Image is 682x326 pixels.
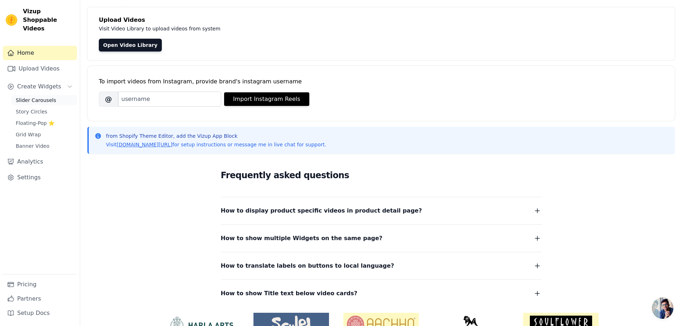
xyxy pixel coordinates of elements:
a: Pricing [3,277,77,292]
button: Create Widgets [3,79,77,94]
button: How to display product specific videos in product detail page? [221,206,542,216]
a: Analytics [3,155,77,169]
span: Slider Carousels [16,97,56,104]
button: How to show multiple Widgets on the same page? [221,233,542,243]
a: Upload Videos [3,62,77,76]
span: How to display product specific videos in product detail page? [221,206,422,216]
a: Story Circles [11,107,77,117]
p: Visit Video Library to upload videos from system [99,24,420,33]
img: Vizup [6,14,17,26]
a: Open chat [652,297,673,319]
span: How to show Title text below video cards? [221,288,358,298]
button: How to translate labels on buttons to local language? [221,261,542,271]
a: Open Video Library [99,39,162,52]
h2: Frequently asked questions [221,168,542,183]
a: Setup Docs [3,306,77,320]
span: Story Circles [16,108,47,115]
button: Import Instagram Reels [224,92,309,106]
span: Vizup Shoppable Videos [23,7,74,33]
button: How to show Title text below video cards? [221,288,542,298]
a: Grid Wrap [11,130,77,140]
p: Visit for setup instructions or message me in live chat for support. [106,141,326,148]
a: [DOMAIN_NAME][URL] [117,142,173,147]
a: Home [3,46,77,60]
span: How to translate labels on buttons to local language? [221,261,394,271]
a: Floating-Pop ⭐ [11,118,77,128]
span: How to show multiple Widgets on the same page? [221,233,383,243]
h4: Upload Videos [99,16,663,24]
span: Grid Wrap [16,131,41,138]
span: Banner Video [16,142,49,150]
div: To import videos from Instagram, provide brand's instagram username [99,77,663,86]
p: from Shopify Theme Editor, add the Vizup App Block [106,132,326,140]
span: Create Widgets [17,82,61,91]
span: Floating-Pop ⭐ [16,120,54,127]
a: Banner Video [11,141,77,151]
a: Partners [3,292,77,306]
a: Settings [3,170,77,185]
a: Slider Carousels [11,95,77,105]
span: @ [99,92,118,107]
input: username [118,92,221,107]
